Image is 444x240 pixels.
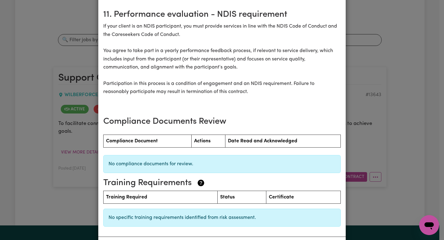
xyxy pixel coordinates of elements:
h3: Training Requirements [103,178,336,189]
p: If your client is an NDIS participant, you must provide services in line with the NDIS Code of Co... [103,22,341,104]
iframe: Button to launch messaging window [419,215,439,235]
th: Status [217,191,266,204]
th: Training Required [104,191,218,204]
th: Certificate [266,191,340,204]
h3: Compliance Documents Review [103,117,341,127]
div: No specific training requirements identified from risk assessment. [103,209,341,227]
th: Compliance Document [104,135,192,147]
th: Actions [192,135,225,147]
th: Date Read and Acknowledged [225,135,340,147]
h2: 11. Performance evaluation - NDIS requirement [103,10,341,20]
div: No compliance documents for review. [103,155,341,173]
